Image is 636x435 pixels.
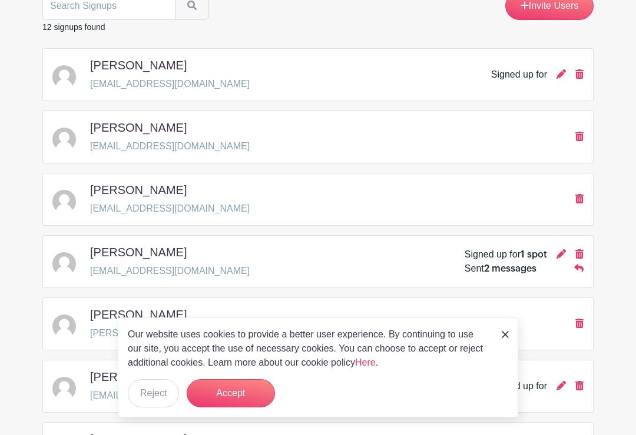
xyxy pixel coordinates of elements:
[52,65,76,89] img: default-ce2991bfa6775e67f084385cd625a349d9dcbb7a52a09fb2fda1e96e2d18dcdb.png
[128,327,489,370] p: Our website uses cookies to provide a better user experience. By continuing to use our site, you ...
[90,370,187,384] h5: [PERSON_NAME]
[465,262,536,276] div: Sent
[187,379,275,407] button: Accept
[90,77,250,91] p: [EMAIL_ADDRESS][DOMAIN_NAME]
[128,379,179,407] button: Reject
[52,252,76,276] img: default-ce2991bfa6775e67f084385cd625a349d9dcbb7a52a09fb2fda1e96e2d18dcdb.png
[90,245,187,259] h5: [PERSON_NAME]
[355,357,376,367] a: Here
[484,264,536,273] span: 2 messages
[52,128,76,151] img: default-ce2991bfa6775e67f084385cd625a349d9dcbb7a52a09fb2fda1e96e2d18dcdb.png
[90,183,187,197] h5: [PERSON_NAME]
[90,307,187,322] h5: [PERSON_NAME]
[521,250,547,259] span: 1 spot
[90,326,327,340] p: [PERSON_NAME][EMAIL_ADDRESS][DOMAIN_NAME]
[491,68,547,82] div: Signed up for
[90,264,250,278] p: [EMAIL_ADDRESS][DOMAIN_NAME]
[90,202,250,216] p: [EMAIL_ADDRESS][DOMAIN_NAME]
[90,121,187,135] h5: [PERSON_NAME]
[52,314,76,338] img: default-ce2991bfa6775e67f084385cd625a349d9dcbb7a52a09fb2fda1e96e2d18dcdb.png
[465,247,547,262] div: Signed up for
[90,389,250,403] p: [EMAIL_ADDRESS][DOMAIN_NAME]
[90,58,187,72] h5: [PERSON_NAME]
[502,331,509,338] img: close_button-5f87c8562297e5c2d7936805f587ecaba9071eb48480494691a3f1689db116b3.svg
[491,379,547,393] div: Signed up for
[52,377,76,400] img: default-ce2991bfa6775e67f084385cd625a349d9dcbb7a52a09fb2fda1e96e2d18dcdb.png
[90,139,250,153] p: [EMAIL_ADDRESS][DOMAIN_NAME]
[42,22,105,32] small: 12 signups found
[52,190,76,213] img: default-ce2991bfa6775e67f084385cd625a349d9dcbb7a52a09fb2fda1e96e2d18dcdb.png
